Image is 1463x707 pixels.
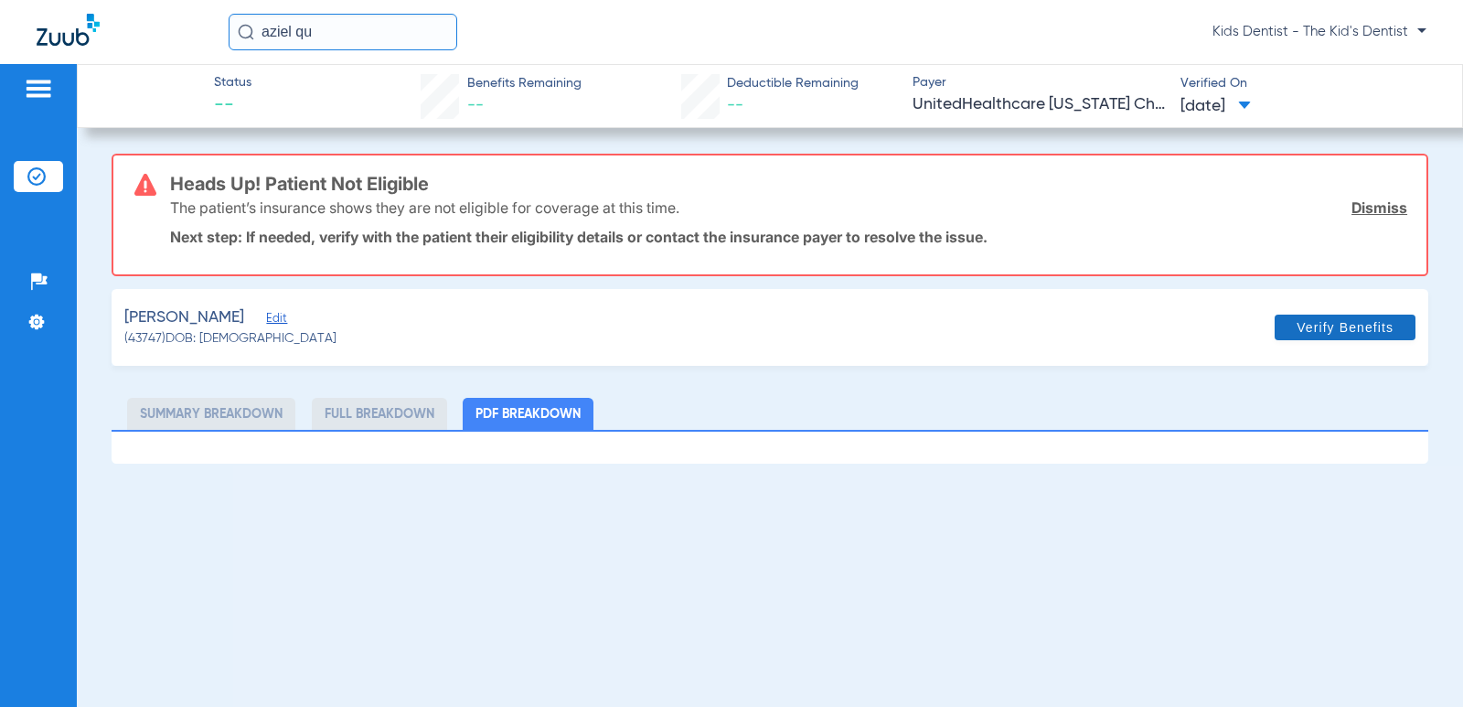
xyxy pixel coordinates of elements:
span: Deductible Remaining [727,74,859,93]
span: Kids Dentist - The Kid's Dentist [1212,23,1426,41]
span: Verify Benefits [1297,320,1394,335]
span: -- [214,93,251,119]
span: [PERSON_NAME] [124,306,244,329]
span: -- [727,97,743,113]
img: Search Icon [238,24,254,40]
a: Dismiss [1351,198,1407,217]
span: Payer [913,73,1165,92]
span: Edit [266,312,283,329]
li: PDF Breakdown [463,398,593,430]
span: Status [214,73,251,92]
h3: Heads Up! Patient Not Eligible [170,175,1407,193]
input: Search for patients [229,14,457,50]
li: Summary Breakdown [127,398,295,430]
p: The patient’s insurance shows they are not eligible for coverage at this time. [170,198,679,217]
img: hamburger-icon [24,78,53,100]
img: Zuub Logo [37,14,100,46]
iframe: Chat Widget [1372,619,1463,707]
span: (43747) DOB: [DEMOGRAPHIC_DATA] [124,329,336,348]
img: error-icon [134,174,156,196]
li: Full Breakdown [312,398,447,430]
span: Verified On [1180,74,1433,93]
button: Verify Benefits [1275,315,1415,340]
p: Next step: If needed, verify with the patient their eligibility details or contact the insurance ... [170,228,1407,246]
span: [DATE] [1180,95,1251,118]
span: Benefits Remaining [467,74,582,93]
span: -- [467,97,484,113]
span: UnitedHealthcare [US_STATE] Children's Dental - (HUB) [913,93,1165,116]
